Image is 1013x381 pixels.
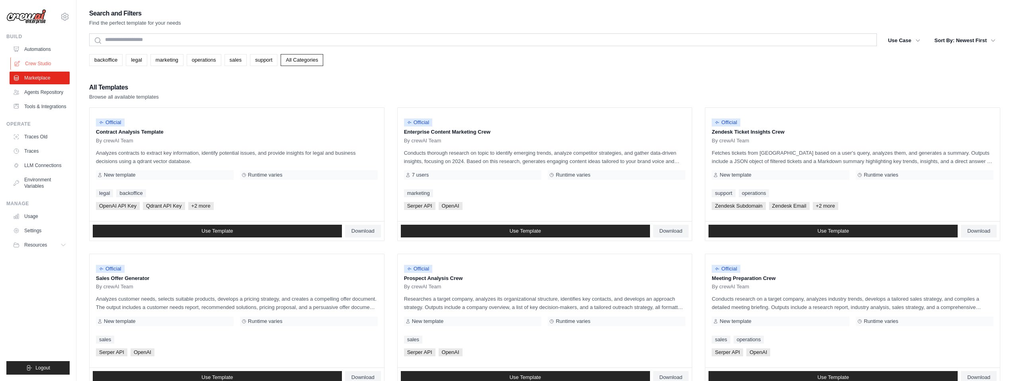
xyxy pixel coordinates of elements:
span: Zendesk Email [769,202,810,210]
span: Official [96,265,125,273]
span: OpenAI [746,348,770,356]
a: sales [96,336,114,344]
span: Official [404,265,433,273]
a: Settings [10,224,70,237]
a: support [712,189,735,197]
a: All Categories [281,54,323,66]
span: Serper API [404,202,435,210]
span: OpenAI [439,202,463,210]
button: Logout [6,361,70,375]
span: By crewAI Team [712,284,749,290]
span: Official [96,119,125,126]
span: OpenAI API Key [96,202,140,210]
span: Serper API [404,348,435,356]
span: Download [351,374,375,381]
a: backoffice [89,54,123,66]
span: By crewAI Team [96,284,133,290]
a: Use Template [709,225,958,237]
h2: Search and Filters [89,8,181,19]
span: Runtime varies [864,318,898,325]
span: Download [660,228,683,234]
span: Serper API [712,348,743,356]
p: Prospect Analysis Crew [404,274,686,282]
a: Download [961,225,997,237]
p: Meeting Preparation Crew [712,274,993,282]
a: Use Template [93,225,342,237]
p: Contract Analysis Template [96,128,378,136]
div: Build [6,33,70,40]
a: sales [712,336,730,344]
span: Logout [35,365,50,371]
span: New template [412,318,443,325]
a: marketing [404,189,433,197]
a: Download [345,225,381,237]
span: Download [660,374,683,381]
button: Sort By: Newest First [930,33,1000,48]
span: Use Template [818,374,849,381]
a: sales [404,336,422,344]
a: Automations [10,43,70,56]
span: By crewAI Team [96,138,133,144]
a: Marketplace [10,72,70,84]
p: Fetches tickets from [GEOGRAPHIC_DATA] based on a user's query, analyzes them, and generates a su... [712,149,993,165]
span: By crewAI Team [404,284,441,290]
button: Resources [10,239,70,251]
span: Runtime varies [556,172,590,178]
span: Resources [24,242,47,248]
a: Traces [10,145,70,157]
a: support [250,54,277,66]
span: Official [712,119,740,126]
span: Qdrant API Key [143,202,185,210]
span: OpenAI [131,348,154,356]
span: By crewAI Team [404,138,441,144]
span: New template [104,172,135,178]
span: Use Template [201,374,233,381]
a: marketing [150,54,183,66]
span: Download [967,374,990,381]
a: Usage [10,210,70,223]
span: Use Template [509,374,541,381]
p: Researches a target company, analyzes its organizational structure, identifies key contacts, and ... [404,295,686,311]
span: Serper API [96,348,127,356]
span: Official [712,265,740,273]
a: Agents Repository [10,86,70,99]
a: operations [187,54,221,66]
a: Environment Variables [10,173,70,192]
span: Download [351,228,375,234]
span: New template [720,318,751,325]
a: backoffice [116,189,146,197]
span: Use Template [201,228,233,234]
span: Runtime varies [248,172,283,178]
p: Conducts research on a target company, analyzes industry trends, develops a tailored sales strate... [712,295,993,311]
a: legal [96,189,113,197]
a: operations [734,336,764,344]
a: Tools & Integrations [10,100,70,113]
span: Use Template [509,228,541,234]
h2: All Templates [89,82,159,93]
a: Traces Old [10,130,70,143]
span: Download [967,228,990,234]
img: Logo [6,9,46,24]
span: Runtime varies [864,172,898,178]
span: Use Template [818,228,849,234]
a: operations [739,189,769,197]
span: Zendesk Subdomain [712,202,765,210]
p: Conducts thorough research on topic to identify emerging trends, analyze competitor strategies, a... [404,149,686,165]
p: Sales Offer Generator [96,274,378,282]
span: +2 more [813,202,838,210]
a: Use Template [401,225,650,237]
span: Runtime varies [556,318,590,325]
div: Operate [6,121,70,127]
a: Crew Studio [10,57,70,70]
p: Browse all available templates [89,93,159,101]
span: By crewAI Team [712,138,749,144]
p: Enterprise Content Marketing Crew [404,128,686,136]
span: Official [404,119,433,126]
p: Analyzes customer needs, selects suitable products, develops a pricing strategy, and creates a co... [96,295,378,311]
span: New template [720,172,751,178]
p: Analyzes contracts to extract key information, identify potential issues, and provide insights fo... [96,149,378,165]
span: +2 more [188,202,214,210]
a: Download [653,225,689,237]
span: 7 users [412,172,429,178]
button: Use Case [883,33,925,48]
